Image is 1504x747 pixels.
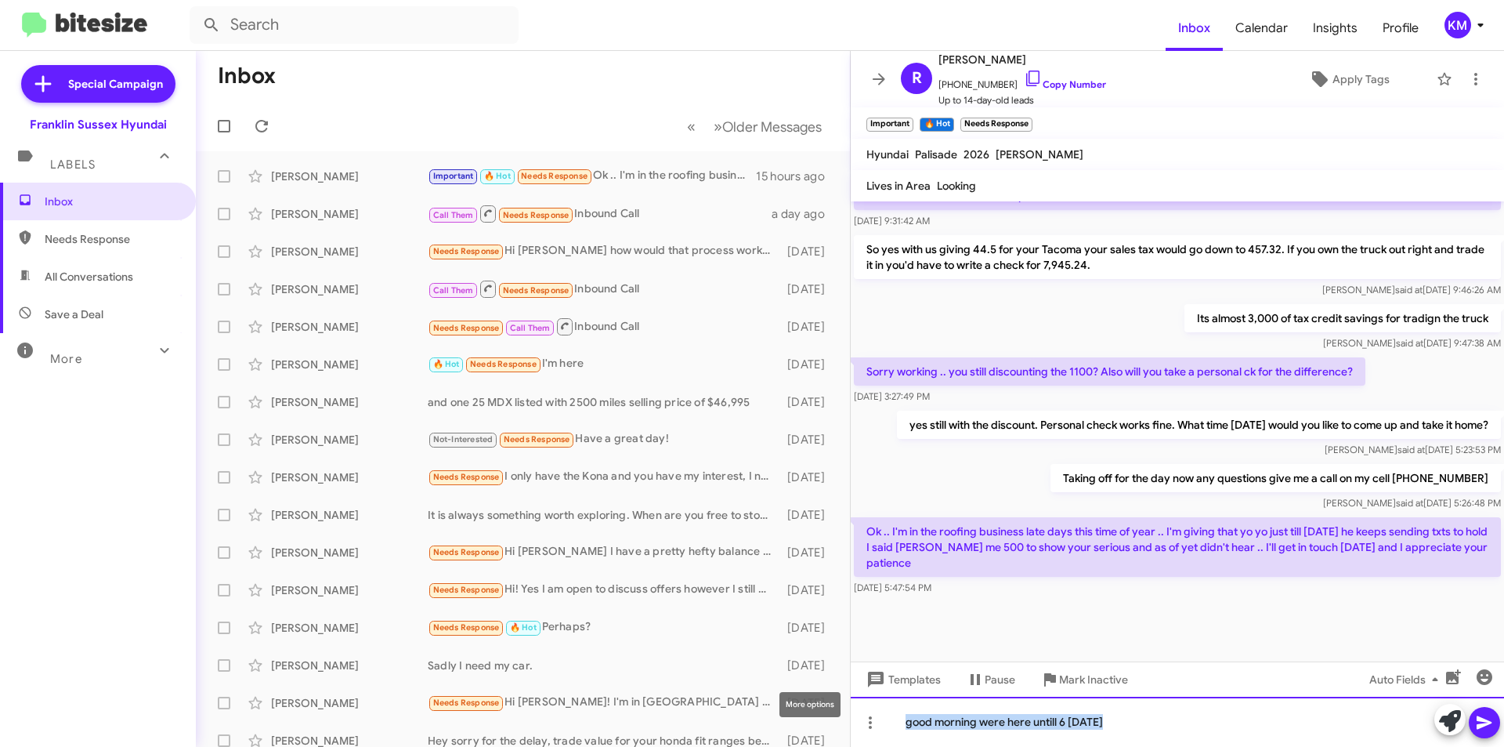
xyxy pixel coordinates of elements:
[779,244,837,259] div: [DATE]
[779,319,837,335] div: [DATE]
[50,158,96,172] span: Labels
[218,63,276,89] h1: Inbox
[854,235,1501,279] p: So yes with us giving 44.5 for your Tacoma your sales tax would go down to 457.32. If you own the...
[433,585,500,595] span: Needs Response
[866,147,909,161] span: Hyundai
[960,118,1032,132] small: Needs Response
[428,543,779,561] div: Hi [PERSON_NAME] I have a pretty hefty balance on my loan and would need to be offered enough tha...
[1369,665,1444,694] span: Auto Fields
[779,470,837,485] div: [DATE]
[510,323,551,333] span: Call Them
[851,697,1504,747] div: good morning were here untill 6 [DATE]
[1396,337,1423,349] span: said at
[433,246,500,256] span: Needs Response
[985,665,1015,694] span: Pause
[851,665,953,694] button: Templates
[68,76,163,92] span: Special Campaign
[433,285,474,296] span: Call Them
[1028,665,1141,694] button: Mark Inactive
[45,194,178,209] span: Inbox
[1322,284,1501,296] span: [PERSON_NAME] [DATE] 9:46:26 AM
[779,507,837,523] div: [DATE]
[504,434,570,444] span: Needs Response
[428,694,779,712] div: Hi [PERSON_NAME]! I'm in [GEOGRAPHIC_DATA] on [GEOGRAPHIC_DATA]. What's your quote on 2026 Ioniq ...
[779,620,837,636] div: [DATE]
[433,323,500,333] span: Needs Response
[1323,337,1501,349] span: [PERSON_NAME] [DATE] 9:47:38 AM
[920,118,953,132] small: 🔥 Hot
[271,620,428,636] div: [PERSON_NAME]
[937,179,976,193] span: Looking
[866,179,931,193] span: Lives in Area
[1332,65,1390,93] span: Apply Tags
[863,665,941,694] span: Templates
[271,432,428,448] div: [PERSON_NAME]
[866,118,913,132] small: Important
[1397,444,1425,455] span: said at
[433,434,493,444] span: Not-Interested
[779,582,837,598] div: [DATE]
[433,547,500,557] span: Needs Response
[503,285,569,296] span: Needs Response
[678,111,705,143] button: Previous
[912,66,922,91] span: R
[428,581,779,599] div: Hi! Yes I am open to discuss offers however I still owe like $24,000
[1166,5,1223,51] a: Inbox
[428,618,779,636] div: Perhaps?
[779,357,837,372] div: [DATE]
[30,117,167,132] div: Franklin Sussex Hyundai
[1223,5,1300,51] span: Calendar
[510,622,537,633] span: 🔥 Hot
[714,117,722,136] span: »
[1444,12,1471,38] div: KM
[704,111,831,143] button: Next
[45,231,178,247] span: Needs Response
[428,468,779,486] div: I only have the Kona and you have my interest, I need to know more...[PERSON_NAME]
[1431,12,1487,38] button: KM
[271,582,428,598] div: [PERSON_NAME]
[503,210,569,220] span: Needs Response
[470,359,537,369] span: Needs Response
[21,65,175,103] a: Special Campaign
[779,281,837,297] div: [DATE]
[779,658,837,673] div: [DATE]
[1300,5,1370,51] a: Insights
[428,167,756,185] div: Ok .. I'm in the roofing business late days this time of year .. I'm giving that yo yo just till ...
[897,411,1501,439] p: yes still with the discount. Personal check works fine. What time [DATE] would you like to come u...
[678,111,831,143] nav: Page navigation example
[938,92,1106,108] span: Up to 14-day-old leads
[1357,665,1457,694] button: Auto Fields
[428,355,779,373] div: I'm here
[687,117,696,136] span: «
[271,394,428,410] div: [PERSON_NAME]
[779,545,837,560] div: [DATE]
[271,357,428,372] div: [PERSON_NAME]
[915,147,957,161] span: Palisade
[271,695,428,711] div: [PERSON_NAME]
[854,517,1501,577] p: Ok .. I'm in the roofing business late days this time of year .. I'm giving that yo yo just till ...
[271,507,428,523] div: [PERSON_NAME]
[854,582,931,593] span: [DATE] 5:47:54 PM
[428,317,779,336] div: Inbound Call
[854,357,1365,386] p: Sorry working .. you still discounting the 1100? Also will you take a personal ck for the differe...
[756,169,837,184] div: 15 hours ago
[433,622,500,633] span: Needs Response
[428,658,779,673] div: Sadly I need my car.
[271,244,428,259] div: [PERSON_NAME]
[428,204,772,223] div: Inbound Call
[428,430,779,448] div: Have a great day!
[428,507,779,523] div: It is always something worth exploring. When are you free to stop by? You can sit with [PERSON_NA...
[1396,497,1423,509] span: said at
[996,147,1083,161] span: [PERSON_NAME]
[45,306,103,322] span: Save a Deal
[271,545,428,560] div: [PERSON_NAME]
[1024,78,1106,90] a: Copy Number
[938,69,1106,92] span: [PHONE_NUMBER]
[779,432,837,448] div: [DATE]
[854,215,930,227] span: [DATE] 9:31:42 AM
[271,658,428,673] div: [PERSON_NAME]
[433,359,460,369] span: 🔥 Hot
[1370,5,1431,51] a: Profile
